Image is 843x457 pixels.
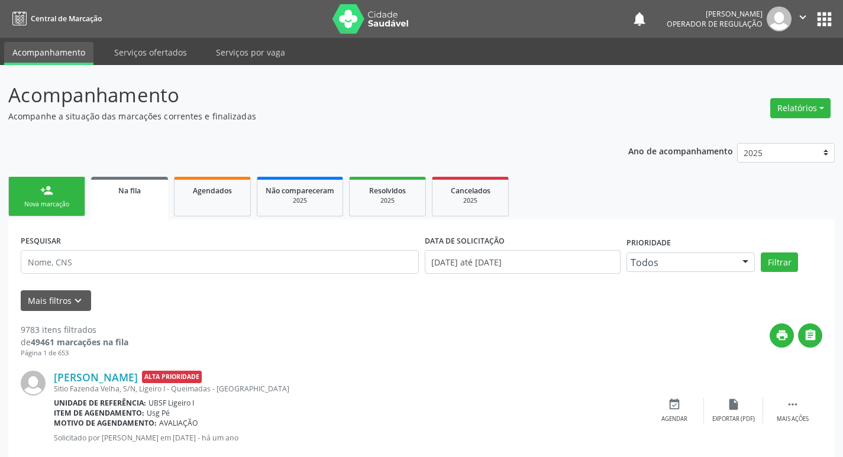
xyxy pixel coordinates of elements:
[770,98,831,118] button: Relatórios
[668,398,681,411] i: event_available
[21,232,61,250] label: PESQUISAR
[626,234,671,252] label: Prioridade
[451,186,490,196] span: Cancelados
[425,250,621,274] input: Selecione um intervalo
[21,290,91,311] button: Mais filtroskeyboard_arrow_down
[54,371,138,384] a: [PERSON_NAME]
[358,196,417,205] div: 2025
[628,143,733,158] p: Ano de acompanhamento
[8,9,102,28] a: Central de Marcação
[770,323,794,348] button: print
[208,42,293,63] a: Serviços por vaga
[631,11,648,27] button: notifications
[776,329,789,342] i: print
[8,80,587,110] p: Acompanhamento
[72,294,85,307] i: keyboard_arrow_down
[17,200,76,209] div: Nova marcação
[777,415,809,423] div: Mais ações
[118,186,141,196] span: Na fila
[786,398,799,411] i: 
[21,323,128,336] div: 9783 itens filtrados
[727,398,740,411] i: insert_drive_file
[4,42,93,65] a: Acompanhamento
[767,7,792,31] img: img
[31,336,128,348] strong: 49461 marcações na fila
[142,371,202,383] span: Alta Prioridade
[148,398,194,408] span: UBSF Ligeiro I
[798,323,822,348] button: 
[21,336,128,348] div: de
[54,398,146,408] b: Unidade de referência:
[814,9,835,30] button: apps
[661,415,687,423] div: Agendar
[159,418,198,428] span: AVALIAÇÃO
[712,415,755,423] div: Exportar (PDF)
[54,433,645,443] p: Solicitado por [PERSON_NAME] em [DATE] - há um ano
[441,196,500,205] div: 2025
[54,408,144,418] b: Item de agendamento:
[792,7,814,31] button: 
[147,408,170,418] span: Usg Pé
[266,186,334,196] span: Não compareceram
[31,14,102,24] span: Central de Marcação
[54,384,645,394] div: Sitio Fazenda Velha, S/N, Ligeiro I - Queimadas - [GEOGRAPHIC_DATA]
[54,418,157,428] b: Motivo de agendamento:
[631,257,731,268] span: Todos
[667,19,763,29] span: Operador de regulação
[796,11,809,24] i: 
[106,42,195,63] a: Serviços ofertados
[21,250,419,274] input: Nome, CNS
[667,9,763,19] div: [PERSON_NAME]
[425,232,505,250] label: DATA DE SOLICITAÇÃO
[266,196,334,205] div: 2025
[761,252,798,273] button: Filtrar
[804,329,817,342] i: 
[21,348,128,358] div: Página 1 de 653
[40,184,53,197] div: person_add
[193,186,232,196] span: Agendados
[21,371,46,396] img: img
[369,186,406,196] span: Resolvidos
[8,110,587,122] p: Acompanhe a situação das marcações correntes e finalizadas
